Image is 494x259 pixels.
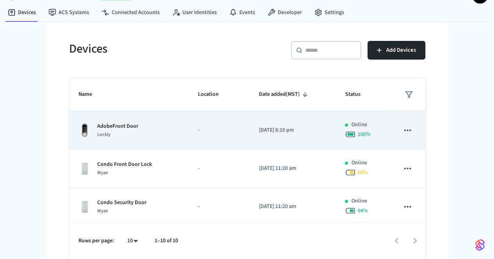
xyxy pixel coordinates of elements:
p: - [198,164,240,173]
span: Status [345,88,370,100]
p: Online [351,121,367,129]
a: Events [223,5,261,19]
a: Settings [308,5,350,19]
span: Name [78,88,102,100]
a: Connected Accounts [95,5,166,19]
p: [DATE] 11:20 am [259,164,326,173]
p: Online [351,197,367,205]
button: Add Devices [367,41,425,60]
img: Wyze Lock [78,162,91,175]
span: Wyze [97,169,108,176]
p: [DATE] 11:20 am [259,203,326,211]
p: Condo Front Door Lock [97,160,152,169]
a: User Identities [166,5,223,19]
a: Developer [261,5,308,19]
div: 10 [123,235,142,247]
p: 1–10 of 10 [155,237,178,245]
p: Rows per page: [78,237,114,245]
p: - [198,126,240,134]
p: - [198,203,240,211]
p: Condo Security Door [97,199,146,207]
span: 64 % [357,207,367,215]
p: Online [351,159,367,167]
span: Add Devices [386,45,416,55]
img: Lockly Vision Lock, Front [78,123,91,137]
a: Devices [2,5,42,19]
span: Date added(MST) [259,88,310,100]
span: Lockly [97,131,111,138]
img: SeamLogoGradient.69752ec5.svg [475,239,485,251]
p: AdobeFront Door [97,122,138,130]
p: [DATE] 6:10 pm [259,126,326,134]
span: Wyze [97,208,108,214]
span: 60 % [357,169,367,176]
span: Location [198,88,229,100]
span: 100 % [357,130,370,138]
img: Wyze Lock [78,201,91,213]
a: ACS Systems [42,5,95,19]
h5: Devices [69,41,243,57]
